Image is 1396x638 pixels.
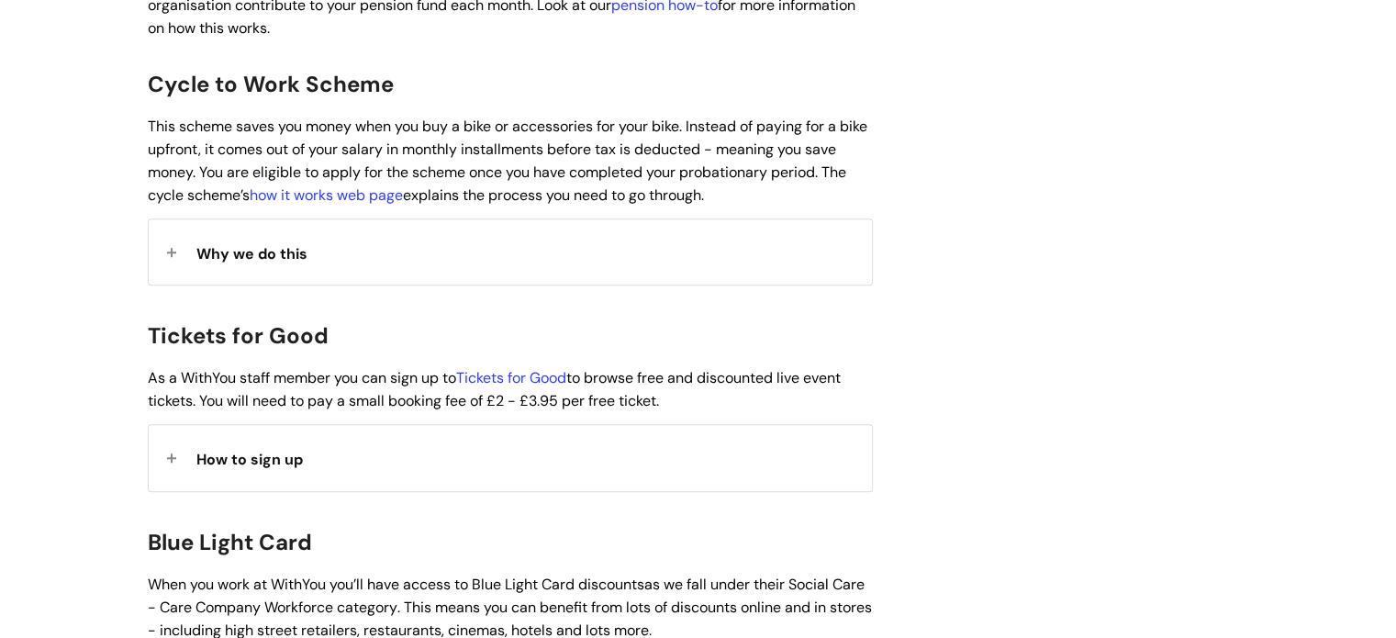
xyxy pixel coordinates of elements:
span: as we fall under their Social Care - Care Company Workforce category [148,575,865,617]
span: Blue Light Card [148,528,312,556]
span: Tickets for Good [148,321,329,350]
span: This scheme saves you money when you buy a bike or accessories for your bike. Instead of paying f... [148,117,867,204]
a: Tickets for Good [456,368,566,387]
span: How to sign up [196,450,303,469]
span: Cycle to Work Scheme [148,70,394,98]
span: As a WithYou staff member you can sign up to to browse free and discounted live event tickets. Yo... [148,368,841,410]
a: how it works web page [250,185,403,205]
span: Why we do this [196,244,307,263]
